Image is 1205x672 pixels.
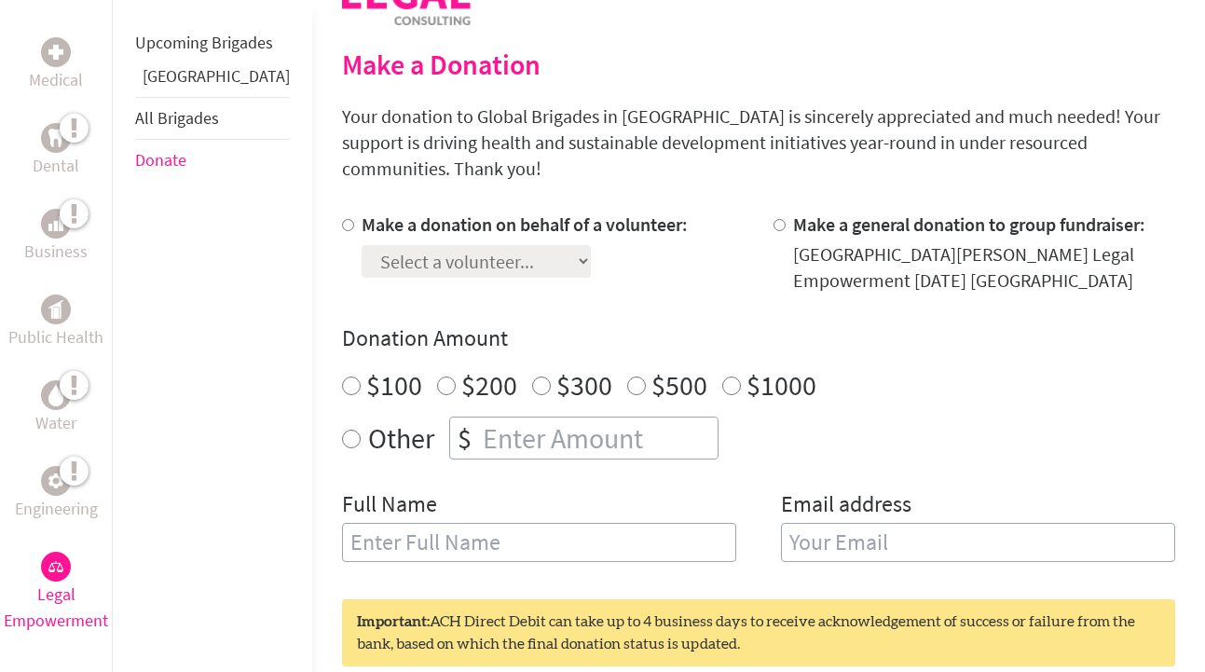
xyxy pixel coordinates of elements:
[35,410,76,436] p: Water
[15,466,98,522] a: EngineeringEngineering
[342,523,736,562] input: Enter Full Name
[48,561,63,572] img: Legal Empowerment
[135,22,290,63] li: Upcoming Brigades
[4,582,108,634] p: Legal Empowerment
[342,103,1175,182] p: Your donation to Global Brigades in [GEOGRAPHIC_DATA] is sincerely appreciated and much needed! Y...
[366,367,422,403] label: $100
[33,123,79,179] a: DentalDental
[41,295,71,324] div: Public Health
[48,300,63,319] img: Public Health
[15,496,98,522] p: Engineering
[41,466,71,496] div: Engineering
[48,473,63,488] img: Engineering
[48,45,63,60] img: Medical
[41,123,71,153] div: Dental
[556,367,612,403] label: $300
[135,32,273,53] a: Upcoming Brigades
[41,37,71,67] div: Medical
[781,523,1175,562] input: Your Email
[29,67,83,93] p: Medical
[48,384,63,405] img: Water
[41,380,71,410] div: Water
[362,213,688,236] label: Make a donation on behalf of a volunteer:
[24,239,88,265] p: Business
[342,599,1175,666] div: ACH Direct Debit can take up to 4 business days to receive acknowledgement of success or failure ...
[342,48,1175,81] h2: Make a Donation
[8,295,103,350] a: Public HealthPublic Health
[746,367,816,403] label: $1000
[48,129,63,146] img: Dental
[651,367,707,403] label: $500
[342,323,1175,353] h4: Donation Amount
[450,418,479,459] div: $
[4,552,108,634] a: Legal EmpowermentLegal Empowerment
[135,140,290,181] li: Donate
[793,241,1175,294] div: [GEOGRAPHIC_DATA][PERSON_NAME] Legal Empowerment [DATE] [GEOGRAPHIC_DATA]
[41,209,71,239] div: Business
[48,216,63,231] img: Business
[135,97,290,140] li: All Brigades
[143,65,290,87] a: [GEOGRAPHIC_DATA]
[135,149,186,171] a: Donate
[24,209,88,265] a: BusinessBusiness
[135,107,219,129] a: All Brigades
[135,63,290,97] li: Greece
[781,489,911,523] label: Email address
[357,614,430,629] strong: Important:
[342,489,437,523] label: Full Name
[8,324,103,350] p: Public Health
[35,380,76,436] a: WaterWater
[368,417,434,459] label: Other
[793,213,1145,236] label: Make a general donation to group fundraiser:
[29,37,83,93] a: MedicalMedical
[461,367,517,403] label: $200
[41,552,71,582] div: Legal Empowerment
[479,418,718,459] input: Enter Amount
[33,153,79,179] p: Dental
